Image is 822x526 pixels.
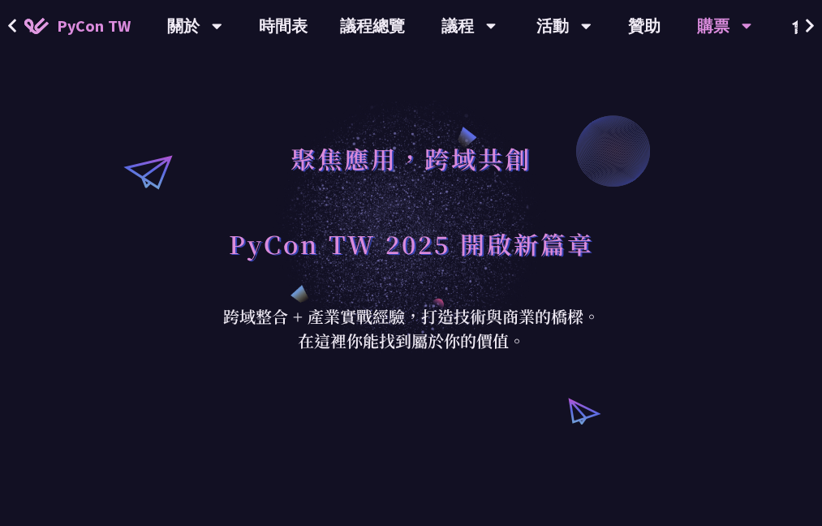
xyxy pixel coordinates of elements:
h1: PyCon TW 2025 開啟新篇章 [229,219,594,268]
div: 跨域整合 + 產業實戰經驗，打造技術與商業的橋樑。 在這裡你能找到屬於你的價值。 [213,304,610,353]
img: Home icon of PyCon TW 2025 [24,18,49,34]
span: PyCon TW [57,14,131,38]
h1: 聚焦應用，跨域共創 [290,134,532,183]
a: PyCon TW [8,6,147,46]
